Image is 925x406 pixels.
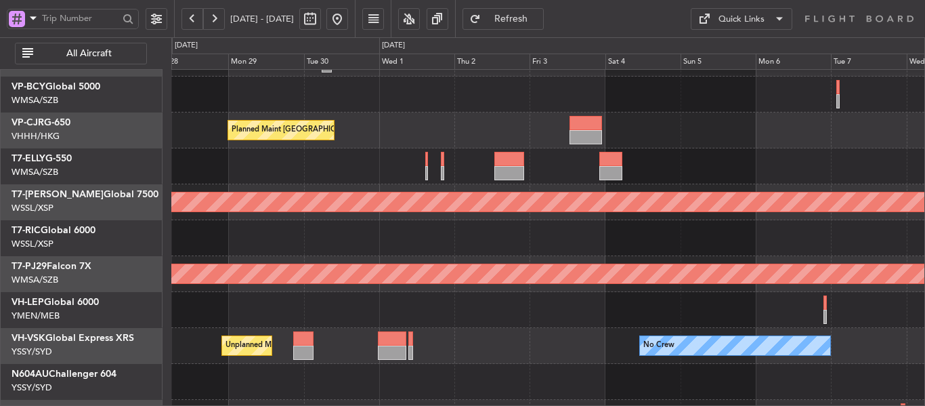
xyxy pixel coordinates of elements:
a: WMSA/SZB [12,94,58,106]
button: Refresh [462,8,544,30]
a: VH-VSKGlobal Express XRS [12,333,134,343]
a: T7-ELLYG-550 [12,154,72,163]
div: Fri 3 [530,54,605,70]
button: Quick Links [691,8,792,30]
a: WMSA/SZB [12,166,58,178]
span: T7-PJ29 [12,262,47,271]
div: Mon 29 [228,54,303,70]
div: Tue 30 [304,54,379,70]
a: VP-BCYGlobal 5000 [12,82,100,92]
div: Planned Maint [GEOGRAPHIC_DATA] ([GEOGRAPHIC_DATA] Intl) [232,120,458,140]
a: VHHH/HKG [12,130,60,142]
a: WSSL/XSP [12,238,53,250]
div: [DATE] [382,40,405,52]
a: YSSY/SYD [12,346,52,358]
span: VH-VSK [12,333,45,343]
div: Unplanned Maint Sydney ([PERSON_NAME] Intl) [225,336,392,356]
span: VP-CJR [12,118,44,127]
span: [DATE] - [DATE] [230,13,294,25]
div: No Crew [643,336,674,356]
a: WMSA/SZB [12,274,58,286]
a: N604AUChallenger 604 [12,369,116,379]
div: [DATE] [175,40,198,52]
span: T7-ELLY [12,154,45,163]
span: T7-RIC [12,226,41,235]
span: All Aircraft [36,49,142,58]
a: T7-[PERSON_NAME]Global 7500 [12,190,158,199]
div: Sat 4 [605,54,681,70]
span: VP-BCY [12,82,45,92]
a: VH-LEPGlobal 6000 [12,298,99,307]
div: Sun 28 [153,54,228,70]
a: YMEN/MEB [12,310,60,322]
span: T7-[PERSON_NAME] [12,190,104,199]
a: VP-CJRG-650 [12,118,70,127]
span: Refresh [483,14,539,24]
div: Wed 1 [379,54,454,70]
div: Thu 2 [454,54,530,70]
a: WSSL/XSP [12,202,53,214]
a: T7-PJ29Falcon 7X [12,262,91,271]
a: YSSY/SYD [12,382,52,394]
div: Quick Links [718,13,765,26]
span: N604AU [12,369,49,379]
div: Sun 5 [681,54,756,70]
button: All Aircraft [15,43,147,64]
span: VH-LEP [12,298,44,307]
input: Trip Number [42,8,119,28]
div: Tue 7 [831,54,906,70]
a: T7-RICGlobal 6000 [12,226,95,235]
div: Mon 6 [756,54,831,70]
